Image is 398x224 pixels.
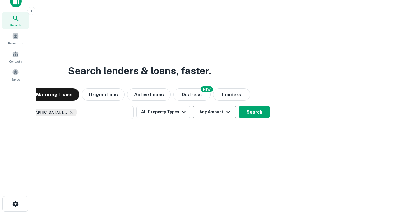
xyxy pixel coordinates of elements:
span: [GEOGRAPHIC_DATA], [GEOGRAPHIC_DATA], [GEOGRAPHIC_DATA] [21,110,67,115]
button: Any Amount [193,106,236,118]
a: Borrowers [2,30,29,47]
button: Search [239,106,270,118]
a: Search [2,12,29,29]
h3: Search lenders & loans, faster. [68,63,211,78]
button: Originations [82,88,125,101]
span: Search [10,23,21,28]
a: Contacts [2,48,29,65]
button: Search distressed loans with lien and other non-mortgage details. [173,88,211,101]
div: NEW [201,86,213,92]
button: All Property Types [136,106,190,118]
button: [GEOGRAPHIC_DATA], [GEOGRAPHIC_DATA], [GEOGRAPHIC_DATA] [9,106,134,119]
a: Saved [2,66,29,83]
span: Contacts [9,59,22,64]
span: Borrowers [8,41,23,46]
iframe: Chat Widget [367,174,398,204]
button: Active Loans [127,88,171,101]
button: Maturing Loans [29,88,79,101]
span: Saved [11,77,20,82]
button: Lenders [213,88,250,101]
